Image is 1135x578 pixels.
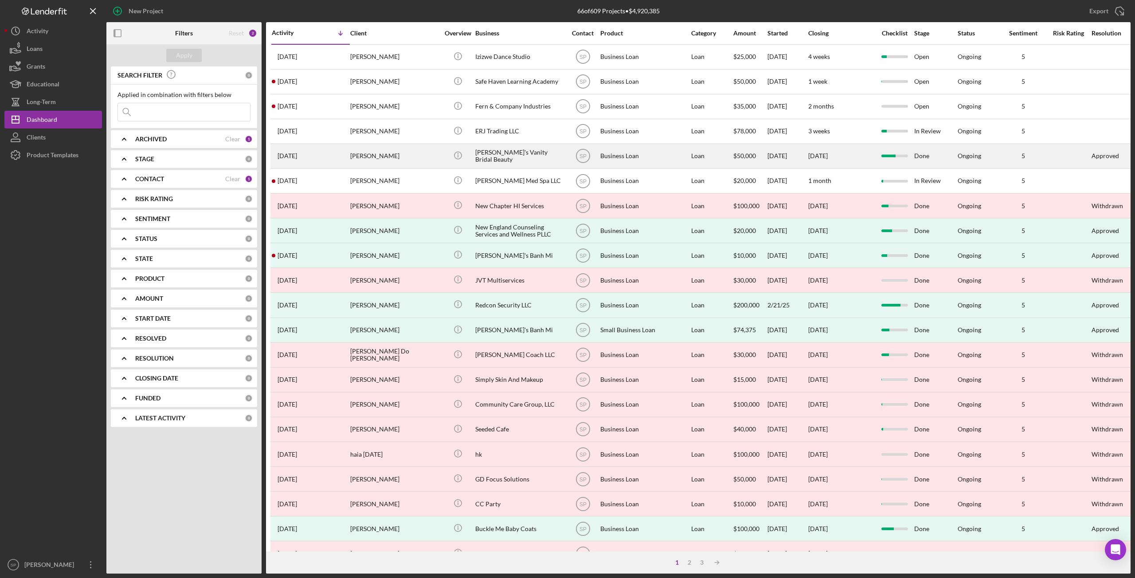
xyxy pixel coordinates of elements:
[27,58,45,78] div: Grants
[579,352,586,358] text: SP
[600,244,689,267] div: Business Loan
[350,70,439,93] div: [PERSON_NAME]
[808,450,828,458] time: [DATE]
[27,93,56,113] div: Long-Term
[958,326,981,334] div: Ongoing
[350,293,439,317] div: [PERSON_NAME]
[135,136,167,143] b: ARCHIVED
[691,169,732,193] div: Loan
[600,268,689,292] div: Business Loan
[135,215,170,222] b: SENTIMENT
[245,414,253,422] div: 0
[579,402,586,408] text: SP
[441,30,474,37] div: Overview
[4,75,102,93] a: Educational
[475,30,564,37] div: Business
[245,314,253,322] div: 0
[733,70,767,93] div: $50,000
[245,255,253,263] div: 0
[767,418,807,441] div: [DATE]
[600,95,689,118] div: Business Loan
[733,45,767,69] div: $25,000
[475,343,564,367] div: [PERSON_NAME] Coach LLC
[1001,128,1045,135] div: 5
[350,30,439,37] div: Client
[767,194,807,217] div: [DATE]
[1092,451,1123,458] div: Withdrawn
[475,268,564,292] div: JVT Multiservices
[958,103,981,110] div: Ongoing
[4,40,102,58] button: Loans
[691,442,732,466] div: Loan
[914,70,957,93] div: Open
[1092,277,1123,284] div: Withdrawn
[914,45,957,69] div: Open
[4,58,102,75] button: Grants
[27,146,78,166] div: Product Templates
[914,30,957,37] div: Stage
[600,144,689,168] div: Business Loan
[808,351,828,358] time: [DATE]
[808,227,828,234] div: [DATE]
[245,155,253,163] div: 0
[958,252,981,259] div: Ongoing
[691,194,732,217] div: Loan
[808,177,831,184] time: 1 month
[767,393,807,416] div: [DATE]
[1001,30,1045,37] div: Sentiment
[135,415,185,422] b: LATEST ACTIVITY
[135,315,171,322] b: START DATE
[135,395,160,402] b: FUNDED
[475,144,564,168] div: [PERSON_NAME]'s Vanity Bridal Beauty
[278,78,297,85] time: 2025-07-09 22:04
[600,45,689,69] div: Business Loan
[914,268,957,292] div: Done
[566,30,599,37] div: Contact
[350,244,439,267] div: [PERSON_NAME]
[1092,376,1123,383] div: Withdrawn
[278,252,297,259] time: 2025-05-14 14:26
[350,194,439,217] div: [PERSON_NAME]
[278,202,297,209] time: 2025-05-28 22:17
[248,29,257,38] div: 2
[600,120,689,143] div: Business Loan
[4,111,102,128] a: Dashboard
[27,75,59,95] div: Educational
[1001,202,1045,209] div: 5
[278,152,297,159] time: 2025-06-25 14:58
[914,293,957,317] div: Done
[245,354,253,362] div: 0
[914,120,957,143] div: In Review
[4,128,102,146] button: Clients
[579,153,586,159] text: SP
[1001,401,1045,408] div: 5
[278,426,297,433] time: 2024-10-04 17:14
[958,202,981,209] div: Ongoing
[600,318,689,342] div: Small Business Loan
[1001,177,1045,184] div: 5
[135,335,166,342] b: RESOLVED
[245,135,253,143] div: 1
[733,318,767,342] div: $74,375
[579,104,586,110] text: SP
[475,169,564,193] div: [PERSON_NAME] Med Spa LLC
[475,368,564,392] div: Simply Skin And Makeup
[135,255,153,262] b: STATE
[579,277,586,283] text: SP
[691,120,732,143] div: Loan
[691,70,732,93] div: Loan
[691,368,732,392] div: Loan
[914,169,957,193] div: In Review
[278,401,297,408] time: 2024-11-04 17:11
[733,194,767,217] div: $100,000
[579,128,586,135] text: SP
[475,45,564,69] div: Izizwe Dance Studio
[1001,53,1045,60] div: 5
[229,30,244,37] div: Reset
[958,78,981,85] div: Ongoing
[733,268,767,292] div: $30,000
[914,219,957,242] div: Done
[27,128,46,148] div: Clients
[579,54,586,60] text: SP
